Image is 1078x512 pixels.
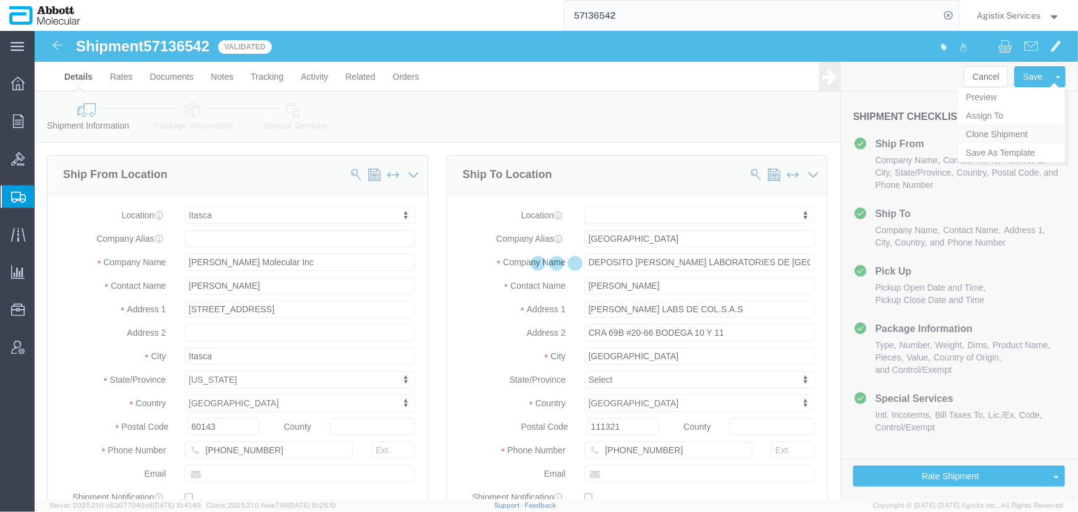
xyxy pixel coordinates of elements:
span: Client: 2025.21.0-faee749 [206,501,336,509]
span: Copyright © [DATE]-[DATE] Agistix Inc., All Rights Reserved [873,500,1063,511]
a: Feedback [525,501,557,509]
span: [DATE] 10:25:10 [288,501,336,509]
span: [DATE] 10:41:40 [153,501,201,509]
span: Server: 2025.21.0-c63077040a8 [49,501,201,509]
button: Agistix Services [977,8,1061,23]
input: Search for shipment number, reference number [565,1,940,30]
a: Support [494,501,525,509]
span: Agistix Services [977,9,1041,22]
img: logo [9,6,81,25]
